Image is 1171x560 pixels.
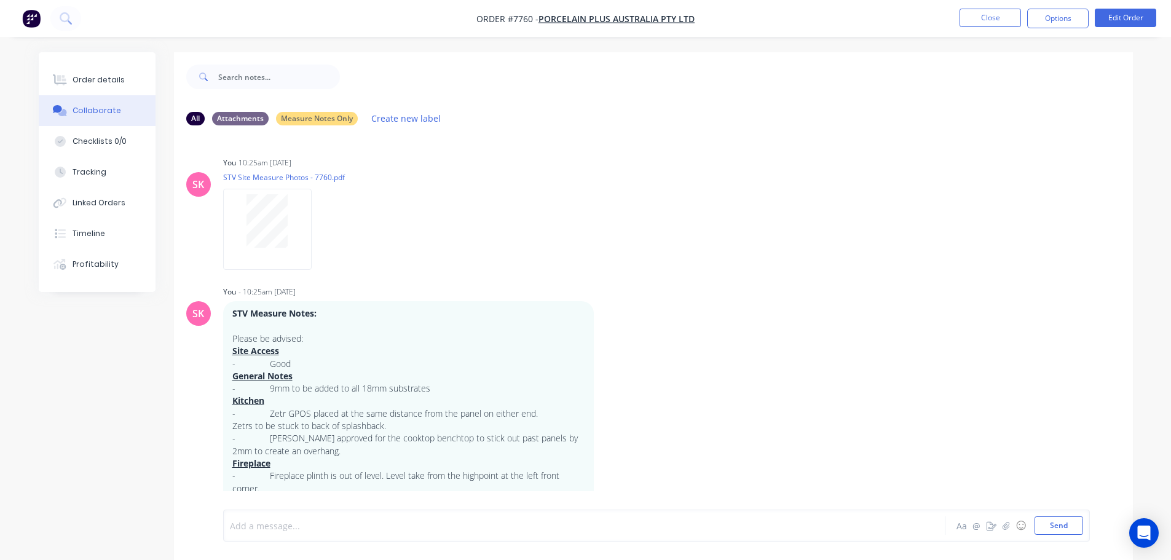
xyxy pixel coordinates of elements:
[218,65,340,89] input: Search notes...
[39,126,156,157] button: Checklists 0/0
[22,9,41,28] img: Factory
[73,105,121,116] div: Collaborate
[232,345,279,357] strong: Site Access
[232,358,585,370] p: - Good
[955,518,969,533] button: Aa
[39,65,156,95] button: Order details
[232,370,293,382] strong: General Notes
[1027,9,1089,28] button: Options
[39,218,156,249] button: Timeline
[73,74,125,85] div: Order details
[192,306,204,321] div: SK
[960,9,1021,27] button: Close
[232,457,270,469] strong: Fireplace
[223,157,236,168] div: You
[73,167,106,178] div: Tracking
[232,382,585,395] p: - 9mm to be added to all 18mm substrates
[73,197,125,208] div: Linked Orders
[192,177,204,192] div: SK
[232,395,264,406] strong: Kitchen
[969,518,984,533] button: @
[39,95,156,126] button: Collaborate
[232,307,317,319] strong: STV Measure Notes:
[538,13,695,25] a: Porcelain Plus Australia Pty Ltd
[39,187,156,218] button: Linked Orders
[276,112,358,125] div: Measure Notes Only
[1035,516,1083,535] button: Send
[232,420,585,432] p: Zetrs to be stuck to back of splashback.
[212,112,269,125] div: Attachments
[239,157,291,168] div: 10:25am [DATE]
[365,110,448,127] button: Create new label
[73,228,105,239] div: Timeline
[223,286,236,298] div: You
[232,470,585,495] p: - Fireplace plinth is out of level. Level take from the highpoint at the left front corner.
[73,136,127,147] div: Checklists 0/0
[232,432,585,457] p: - [PERSON_NAME] approved for the cooktop benchtop to stick out past panels by 2mm to create an ov...
[39,157,156,187] button: Tracking
[1095,9,1156,27] button: Edit Order
[39,249,156,280] button: Profitability
[476,13,538,25] span: Order #7760 -
[232,408,585,420] p: - Zetr GPOS placed at the same distance from the panel on either end.
[1129,518,1159,548] div: Open Intercom Messenger
[186,112,205,125] div: All
[73,259,119,270] div: Profitability
[239,286,296,298] div: - 10:25am [DATE]
[223,172,345,183] p: STV Site Measure Photos - 7760.pdf
[1014,518,1028,533] button: ☺
[232,333,585,345] p: Please be advised:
